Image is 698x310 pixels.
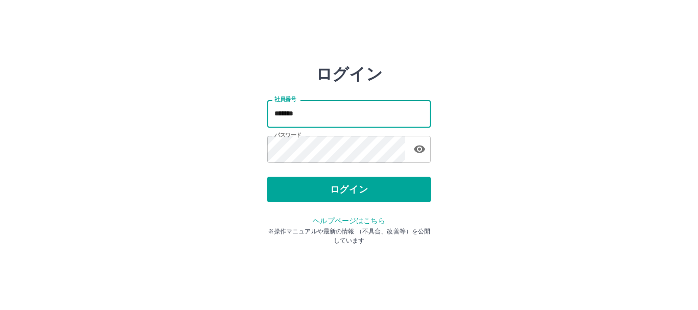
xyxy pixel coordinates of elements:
label: 社員番号 [274,96,296,103]
h2: ログイン [316,64,383,84]
p: ※操作マニュアルや最新の情報 （不具合、改善等）を公開しています [267,227,431,245]
button: ログイン [267,177,431,202]
a: ヘルプページはこちら [313,217,385,225]
label: パスワード [274,131,301,139]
